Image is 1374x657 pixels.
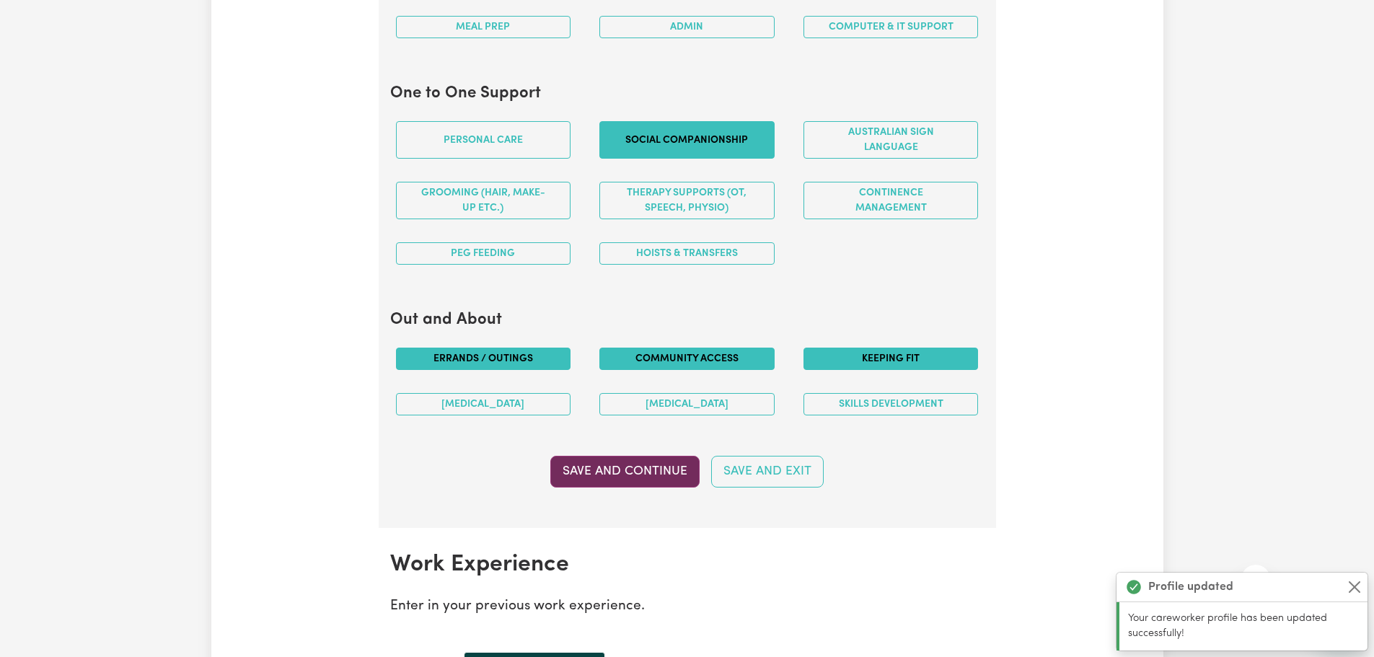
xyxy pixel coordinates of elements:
[396,242,571,265] button: PEG feeding
[711,456,824,488] button: Save and Exit
[599,182,775,219] button: Therapy Supports (OT, speech, physio)
[1128,611,1359,642] p: Your careworker profile has been updated successfully!
[803,348,979,370] button: Keeping fit
[396,393,571,415] button: [MEDICAL_DATA]
[803,121,979,159] button: Australian Sign Language
[1148,578,1233,596] strong: Profile updated
[599,393,775,415] button: [MEDICAL_DATA]
[390,551,985,578] h2: Work Experience
[803,182,979,219] button: Continence management
[803,16,979,38] button: Computer & IT Support
[390,311,985,330] h2: Out and About
[550,456,700,488] button: Save and Continue
[396,182,571,219] button: Grooming (hair, make-up etc.)
[599,242,775,265] button: Hoists & transfers
[803,393,979,415] button: Skills Development
[396,121,571,159] button: Personal care
[9,10,87,22] span: Need any help?
[396,16,571,38] button: Meal prep
[599,121,775,159] button: Social companionship
[390,84,985,104] h2: One to One Support
[599,16,775,38] button: Admin
[1346,578,1363,596] button: Close
[390,596,985,617] p: Enter in your previous work experience.
[599,348,775,370] button: Community access
[1241,565,1270,594] iframe: Close message
[396,348,571,370] button: Errands / Outings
